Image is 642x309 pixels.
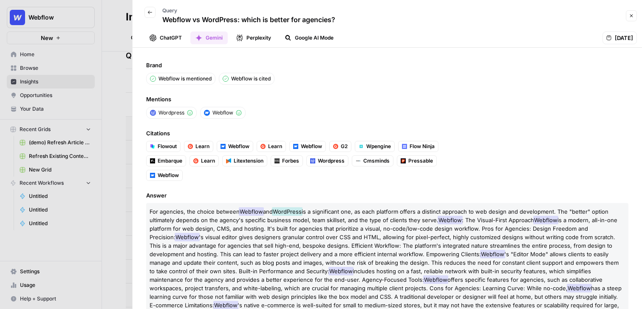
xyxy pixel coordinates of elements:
[366,143,391,150] span: Wpengine
[150,173,155,178] img: a1pu3e9a4sjoov2n4mw66knzy8l8
[226,158,231,163] img: 37ejkvexis0fbpcd9uk844ykx872
[204,110,210,116] img: a1pu3e9a4sjoov2n4mw66knzy8l8
[329,141,351,152] a: G2
[162,14,335,25] p: Webflow vs WordPress: which is better for agencies?
[162,7,335,14] p: Query
[341,143,348,150] span: G2
[150,268,591,283] span: includes hosting on a fast, reliable network with built-in security features, which simplifies ma...
[146,61,628,69] span: Brand
[480,250,505,258] span: Webflow
[190,31,228,44] button: Gemini
[212,109,233,117] span: Webflow
[423,275,448,284] span: Webflow
[158,109,184,117] span: Wordpress
[280,31,339,44] button: Google AI Mode
[410,143,435,150] span: Flow Ninja
[398,141,438,152] a: Flow Ninja
[146,155,186,166] a: Embarque
[333,144,338,149] img: cz2hgpcst5i85hovncnyztx8v9w5
[301,143,322,150] span: Webflow
[293,144,298,149] img: a1pu3e9a4sjoov2n4mw66knzy8l8
[615,34,633,42] span: [DATE]
[257,141,286,152] a: Learn
[239,207,264,216] span: Webflow
[231,75,271,83] p: Webflow is cited
[228,143,249,150] span: Webflow
[217,141,253,152] a: Webflow
[355,141,395,152] a: Wpengine
[306,155,348,166] a: Wordpress
[146,141,181,152] a: Flowout
[397,155,437,166] a: Pressable
[188,144,193,149] img: w5v3fgxkll93cjj8xh2x9gyylpp1
[150,208,608,223] span: is a significant one, as each platform offers a distinct approach to web design and development. ...
[150,217,617,240] span: is a modern, all-in-one platform for web design, CMS, and hosting. It's built for agencies that p...
[272,207,303,216] span: WordPress
[263,208,273,215] span: and
[359,144,364,149] img: stkoi0pbhszaoslduofz8zapq83k
[150,208,240,215] span: For agencies, the choice between
[352,155,393,166] a: Cmsminds
[222,155,267,166] a: Litextension
[408,157,433,165] span: Pressable
[158,157,182,165] span: Embarque
[221,144,226,149] img: a1pu3e9a4sjoov2n4mw66knzy8l8
[282,157,299,165] span: Forbes
[195,143,209,150] span: Learn
[328,267,354,275] span: Webflow
[144,31,187,44] button: ChatGPT
[363,157,390,165] span: Cmsminds
[231,31,276,44] button: Perplexity
[260,144,266,149] img: w5v3fgxkll93cjj8xh2x9gyylpp1
[533,216,558,224] span: Webflow
[184,141,213,152] a: Learn
[158,143,177,150] span: Flowout
[146,191,628,200] span: Answer
[150,144,155,149] img: l49saihi9en5fydosnilsntwiq22
[158,172,179,179] span: Webflow
[175,233,200,241] span: Webflow
[189,155,219,166] a: Learn
[150,158,155,163] img: a5dvjbjic1jqhvj2sjnmjjavowxa
[310,158,315,163] img: 22xsrp1vvxnaoilgdb3s3rw3scik
[268,143,282,150] span: Learn
[146,170,183,181] a: Webflow
[402,144,407,149] img: ynn8m6ilsfc31e1rej3zcfchjqj2
[158,75,212,83] p: Webflow is mentioned
[271,155,303,166] a: Forbes
[289,141,326,152] a: Webflow
[438,216,463,224] span: Webflow
[150,285,622,309] span: has a steep learning curve for those not familiar with web design principles like the box model a...
[150,251,619,275] span: 's "Editor Mode" allows clients to easily manage and update their content, such as blog posts and...
[318,157,345,165] span: Wordpress
[401,158,406,163] img: ytxr9uvsdqcrntozz1yevt5brllj
[146,129,628,137] span: Citations
[201,157,215,165] span: Learn
[150,234,615,257] span: 's visual editor gives designers granular control over CSS and HTML, allowing for pixel-perfect, ...
[150,110,156,116] img: 22xsrp1vvxnaoilgdb3s3rw3scik
[274,158,280,163] img: p6qq9rruh4cah6m7hx738iw0d3v0
[356,158,361,163] img: zrxdb2kl3gaiyyailqpg9oz74rai
[146,95,628,103] span: Mentions
[567,284,592,292] span: Webflow
[462,217,534,223] span: : The Visual-First Approach
[234,157,263,165] span: Litextension
[193,158,198,163] img: w5v3fgxkll93cjj8xh2x9gyylpp1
